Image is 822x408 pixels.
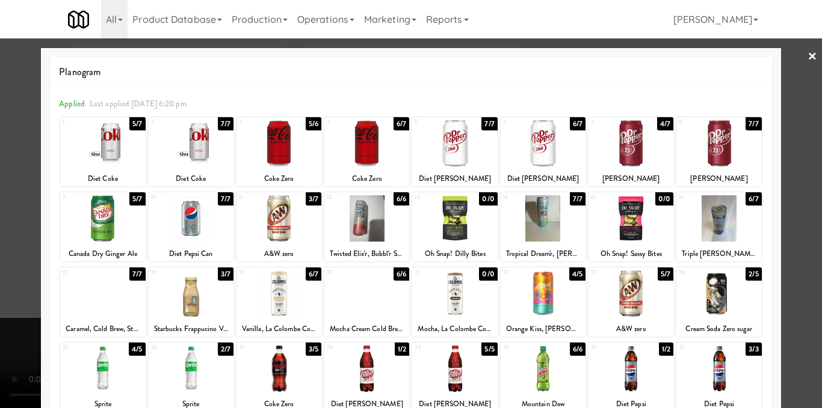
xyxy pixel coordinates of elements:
div: 130/0Oh Snap! Dilly Bites [412,192,497,261]
div: 12 [327,192,367,202]
div: 20 [327,267,367,278]
div: 74/7[PERSON_NAME] [589,117,673,186]
div: 7/7 [129,267,145,281]
div: 23 [591,267,631,278]
div: 6/7 [306,267,321,281]
div: Mocha Cream Cold Brew, STOK [324,321,409,336]
div: Diet Pepsi Can [150,246,232,261]
img: Micromart [68,9,89,30]
div: Tropical Dream'r, [PERSON_NAME] Sparkling Antioxidant Water [502,246,584,261]
div: [PERSON_NAME] [590,171,672,186]
div: 95/7Canada Dry Ginger Ale [60,192,145,261]
div: Orange Kiss, [PERSON_NAME] [502,321,584,336]
div: 166/7Triple [PERSON_NAME] Breez'r, Bubbl'r Sparkling Antioxidant Water [676,192,761,261]
div: 25 [63,343,103,353]
div: 7/7 [570,192,586,206]
div: 3/7 [306,192,321,206]
div: Diet Coke [149,171,233,186]
div: Mocha, La Colombe Coffee Draft Latte [414,321,495,336]
div: Twisted Elix'r, Bubbl'r Sparkling Antioxidant Water [326,246,407,261]
div: Triple [PERSON_NAME] Breez'r, Bubbl'r Sparkling Antioxidant Water [676,246,761,261]
div: Coke Zero [236,171,321,186]
div: 16 [679,192,719,202]
div: 15 [591,192,631,202]
div: [PERSON_NAME] [589,171,673,186]
div: 6/7 [746,192,761,206]
div: Vanilla, La Colombe Coffee Draft Latte [238,321,320,336]
div: 242/5Cream Soda Zero sugar [676,267,761,336]
div: Caramel, Cold Brew, Stok [62,321,143,336]
div: 9 [63,192,103,202]
div: 2/5 [746,267,761,281]
div: Diet [PERSON_NAME] [412,171,497,186]
div: 6/6 [570,343,586,356]
div: 4 [327,117,367,127]
div: 1 [63,117,103,127]
div: 210/0Mocha, La Colombe Coffee Draft Latte [412,267,497,336]
div: 0/0 [655,192,673,206]
div: [PERSON_NAME] [676,171,761,186]
div: 196/7Vanilla, La Colombe Coffee Draft Latte [236,267,321,336]
div: Oh Snap! Dilly Bites [414,246,495,261]
div: Diet [PERSON_NAME] [502,171,584,186]
div: 87/7[PERSON_NAME] [676,117,761,186]
div: 5/6 [306,117,321,130]
div: Caramel, Cold Brew, Stok [60,321,145,336]
div: Starbucks Frappucino Vanilla [149,321,233,336]
div: Oh Snap! Sassy Bites [589,246,673,261]
div: [PERSON_NAME] [678,171,759,186]
div: Tropical Dream'r, [PERSON_NAME] Sparkling Antioxidant Water [501,246,586,261]
div: 26 [151,343,191,353]
a: × [808,38,817,76]
div: 5/5 [481,343,497,356]
div: 3/7 [218,267,233,281]
div: 3 [239,117,279,127]
div: 14 [503,192,543,202]
div: 19 [239,267,279,278]
div: Oh Snap! Sassy Bites [590,246,672,261]
div: 11 [239,192,279,202]
div: 17 [63,267,103,278]
div: 6/6 [394,267,409,281]
div: 13 [415,192,455,202]
div: Mocha Cream Cold Brew, STOK [326,321,407,336]
div: 235/7A&W zero [589,267,673,336]
div: 3/5 [306,343,321,356]
div: 2 [151,117,191,127]
div: 7/7 [218,117,233,130]
div: 3/3 [746,343,761,356]
span: Last applied [DATE] 6:20 pm [90,98,187,109]
div: 32 [679,343,719,353]
span: Planogram [59,63,762,81]
div: 6/6 [394,192,409,206]
span: Applied [59,98,85,109]
div: 6/7 [394,117,409,130]
div: A&W zero [589,321,673,336]
div: 6 [503,117,543,127]
div: Mocha, La Colombe Coffee Draft Latte [412,321,497,336]
div: 24 [679,267,719,278]
div: 224/5Orange Kiss, [PERSON_NAME] [501,267,586,336]
div: Coke Zero [324,171,409,186]
div: Canada Dry Ginger Ale [62,246,143,261]
div: Diet [PERSON_NAME] [414,171,495,186]
div: Diet Coke [60,171,145,186]
div: 4/7 [657,117,673,130]
div: 27 [239,343,279,353]
div: 5 [415,117,455,127]
div: 0/0 [479,267,497,281]
div: 4/5 [129,343,145,356]
div: Cream Soda Zero sugar [678,321,759,336]
div: Canada Dry Ginger Ale [60,246,145,261]
div: 2/7 [218,343,233,356]
div: Cream Soda Zero sugar [676,321,761,336]
div: Vanilla, La Colombe Coffee Draft Latte [236,321,321,336]
div: Diet [PERSON_NAME] [501,171,586,186]
div: 35/6Coke Zero [236,117,321,186]
div: 126/6Twisted Elix'r, Bubbl'r Sparkling Antioxidant Water [324,192,409,261]
div: 183/7Starbucks Frappucino Vanilla [149,267,233,336]
div: A&W zero [590,321,672,336]
div: 7/7 [218,192,233,206]
div: Starbucks Frappucino Vanilla [150,321,232,336]
div: 4/5 [569,267,586,281]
